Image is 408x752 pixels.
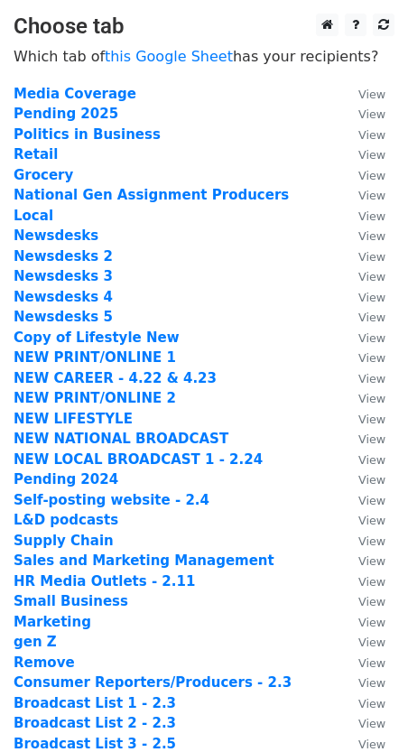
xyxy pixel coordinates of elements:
[14,736,176,752] a: Broadcast List 3 - 2.5
[358,432,385,446] small: View
[105,48,233,65] a: this Google Sheet
[358,291,385,304] small: View
[14,573,195,590] a: HR Media Outlets - 2.11
[14,552,274,569] a: Sales and Marketing Management
[358,169,385,182] small: View
[340,227,385,244] a: View
[14,106,118,122] a: Pending 2025
[14,146,58,162] a: Retail
[340,268,385,284] a: View
[340,309,385,325] a: View
[340,208,385,224] a: View
[340,126,385,143] a: View
[14,411,133,427] a: NEW LIFESTYLE
[14,309,113,325] a: Newsdesks 5
[14,431,228,447] a: NEW NATIONAL BROADCAST
[14,289,113,305] strong: Newsdesks 4
[340,552,385,569] a: View
[14,208,53,224] a: Local
[14,674,292,691] a: Consumer Reporters/Producers - 2.3
[14,187,289,203] a: National Gen Assignment Producers
[14,248,113,265] a: Newsdesks 2
[358,311,385,324] small: View
[14,390,176,406] a: NEW PRINT/ONLINE 2
[358,351,385,365] small: View
[340,715,385,731] a: View
[340,674,385,691] a: View
[340,146,385,162] a: View
[14,47,394,66] p: Which tab of has your recipients?
[340,411,385,427] a: View
[340,655,385,671] a: View
[14,268,113,284] a: Newsdesks 3
[358,250,385,264] small: View
[358,554,385,568] small: View
[358,575,385,589] small: View
[358,392,385,405] small: View
[14,349,176,366] a: NEW PRINT/ONLINE 1
[340,512,385,528] a: View
[358,413,385,426] small: View
[340,695,385,711] a: View
[340,390,385,406] a: View
[14,86,136,102] a: Media Coverage
[358,738,385,751] small: View
[340,634,385,650] a: View
[340,167,385,183] a: View
[340,471,385,487] a: View
[340,492,385,508] a: View
[340,533,385,549] a: View
[358,656,385,670] small: View
[14,227,98,244] a: Newsdesks
[358,128,385,142] small: View
[358,453,385,467] small: View
[14,512,118,528] a: L&D podcasts
[14,330,180,346] a: Copy of Lifestyle New
[358,189,385,202] small: View
[358,514,385,527] small: View
[340,187,385,203] a: View
[14,634,57,650] a: gen Z
[340,106,385,122] a: View
[358,717,385,730] small: View
[358,88,385,101] small: View
[14,715,176,731] a: Broadcast List 2 - 2.3
[358,229,385,243] small: View
[358,534,385,548] small: View
[340,330,385,346] a: View
[340,248,385,265] a: View
[14,167,73,183] a: Grocery
[358,616,385,629] small: View
[358,697,385,710] small: View
[14,614,91,630] a: Marketing
[358,676,385,690] small: View
[14,370,217,386] strong: NEW CAREER - 4.22 & 4.23
[340,431,385,447] a: View
[358,331,385,345] small: View
[14,655,75,671] a: Remove
[14,593,128,609] a: Small Business
[340,736,385,752] a: View
[14,695,176,711] strong: Broadcast List 1 - 2.3
[14,451,263,468] strong: NEW LOCAL BROADCAST 1 - 2.24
